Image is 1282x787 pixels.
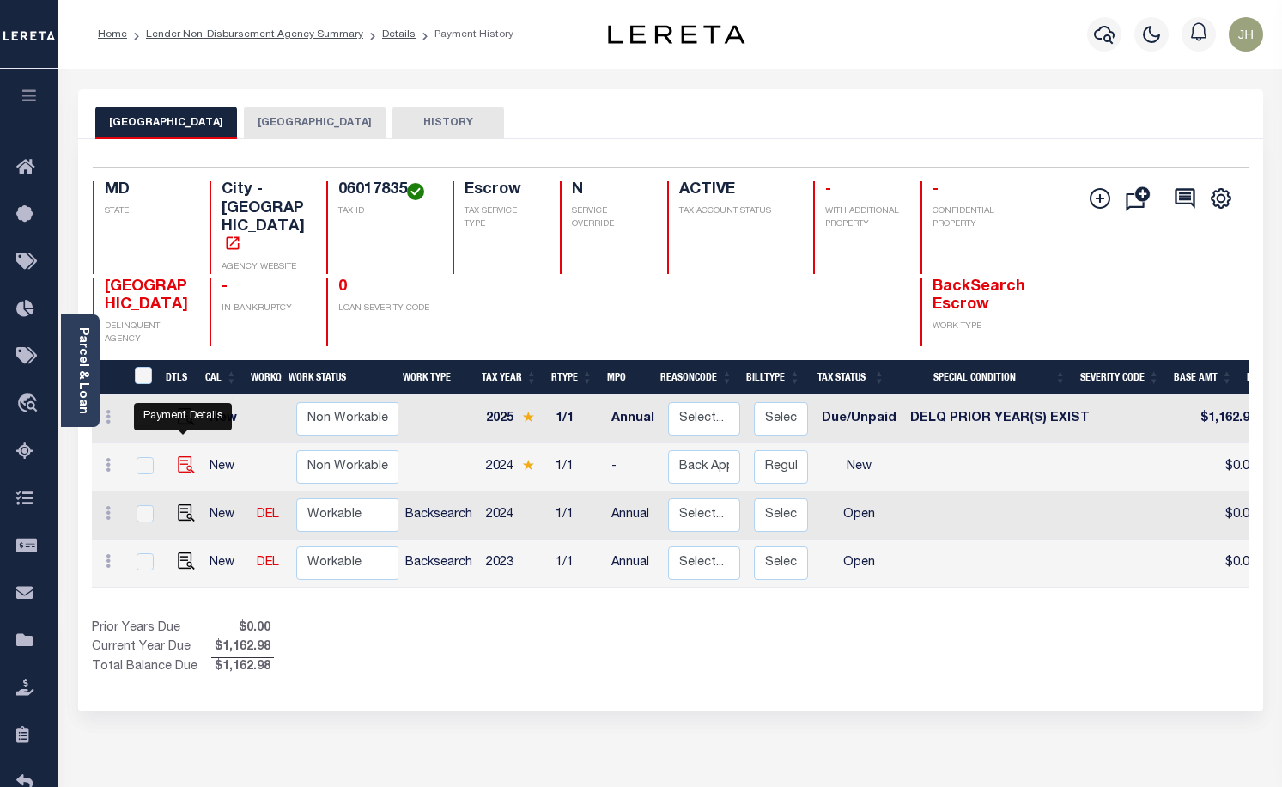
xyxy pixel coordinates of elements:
[16,393,44,416] i: travel_explore
[739,360,807,395] th: BillType: activate to sort column ascending
[203,491,250,540] td: New
[76,327,88,414] a: Parcel & Loan
[211,619,274,638] span: $0.00
[910,412,1090,424] span: DELQ PRIOR YEAR(S) EXIST
[807,360,891,395] th: Tax Status: activate to sort column ascending
[679,181,793,200] h4: ACTIVE
[933,279,1025,314] span: BackSearch Escrow
[416,27,513,42] li: Payment History
[211,638,274,657] span: $1,162.98
[815,395,903,443] td: Due/Unpaid
[105,320,189,346] p: DELINQUENT AGENCY
[1167,360,1240,395] th: Base Amt: activate to sort column ascending
[198,360,244,395] th: CAL: activate to sort column ascending
[178,456,195,473] img: view%20details.png
[572,205,647,231] p: SERVICE OVERRIDE
[891,360,1072,395] th: Special Condition: activate to sort column ascending
[98,29,127,40] a: Home
[933,205,1017,231] p: CONFIDENTIAL PROPERTY
[549,443,605,491] td: 1/1
[479,443,549,491] td: 2024
[479,540,549,588] td: 2023
[105,181,189,200] h4: MD
[544,360,600,395] th: RType: activate to sort column ascending
[479,491,549,540] td: 2024
[465,205,539,231] p: TAX SERVICE TYPE
[105,279,188,314] span: [GEOGRAPHIC_DATA]
[549,395,605,443] td: 1/1
[1073,360,1167,395] th: Severity Code: activate to sort column ascending
[92,638,211,657] td: Current Year Due
[222,302,306,315] p: IN BANKRUPTCY
[178,552,195,570] img: view%20details.png
[522,460,534,471] img: Star.svg
[382,29,416,40] a: Details
[396,360,475,395] th: Work Type
[815,491,903,540] td: Open
[257,509,279,521] a: DEL
[92,360,125,395] th: &nbsp;&nbsp;&nbsp;&nbsp;&nbsp;&nbsp;&nbsp;&nbsp;&nbsp;&nbsp;
[146,29,363,40] a: Lender Non-Disbursement Agency Summary
[1190,395,1263,443] td: $1,162.98
[203,443,250,491] td: New
[1190,540,1263,588] td: $0.00
[605,395,661,443] td: Annual
[282,360,398,395] th: Work Status
[479,395,549,443] td: 2025
[125,360,160,395] th: &nbsp;
[679,205,793,218] p: TAX ACCOUNT STATUS
[159,360,198,395] th: DTLS
[825,182,831,198] span: -
[608,25,745,44] img: logo-dark.svg
[203,395,250,443] td: New
[1190,443,1263,491] td: $0.00
[522,412,534,423] img: Star.svg
[465,181,539,200] h4: Escrow
[244,107,386,139] button: [GEOGRAPHIC_DATA]
[475,360,544,395] th: Tax Year: activate to sort column ascending
[92,619,211,638] td: Prior Years Due
[825,205,900,231] p: WITH ADDITIONAL PROPERTY
[600,360,654,395] th: MPO
[95,107,237,139] button: [GEOGRAPHIC_DATA]
[211,658,274,677] span: $1,162.98
[338,302,432,315] p: LOAN SEVERITY CODE
[815,540,903,588] td: Open
[398,491,479,540] td: Backsearch
[815,443,903,491] td: New
[222,279,228,295] span: -
[933,182,939,198] span: -
[92,658,211,677] td: Total Balance Due
[203,540,250,588] td: New
[338,181,432,200] h4: 06017835
[572,181,647,200] h4: N
[257,557,279,569] a: DEL
[134,403,232,430] div: Payment Details
[605,540,661,588] td: Annual
[653,360,739,395] th: ReasonCode: activate to sort column ascending
[338,205,432,218] p: TAX ID
[1229,17,1263,52] img: svg+xml;base64,PHN2ZyB4bWxucz0iaHR0cDovL3d3dy53My5vcmcvMjAwMC9zdmciIHBvaW50ZXItZXZlbnRzPSJub25lIi...
[244,360,282,395] th: WorkQ
[933,320,1017,333] p: WORK TYPE
[398,540,479,588] td: Backsearch
[338,279,347,295] span: 0
[1190,491,1263,540] td: $0.00
[605,443,661,491] td: -
[222,261,306,274] p: AGENCY WEBSITE
[392,107,504,139] button: HISTORY
[549,491,605,540] td: 1/1
[222,181,306,255] h4: City - [GEOGRAPHIC_DATA]
[105,205,189,218] p: STATE
[178,504,195,522] img: view%20details.png
[605,491,661,540] td: Annual
[549,540,605,588] td: 1/1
